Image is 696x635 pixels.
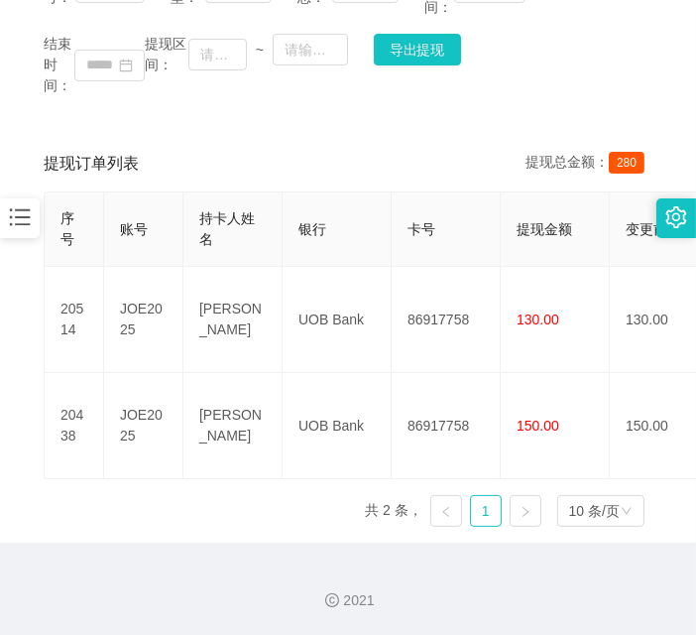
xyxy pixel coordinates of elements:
[609,152,644,174] span: 280
[119,59,133,72] i: 图标: calendar
[517,221,572,237] span: 提现金额
[626,221,695,237] span: 变更前金额
[470,495,502,527] li: 1
[525,152,652,176] div: 提现总金额：
[365,495,422,527] li: 共 2 条，
[665,206,687,228] i: 图标: setting
[325,593,339,607] i: 图标: copyright
[283,267,392,373] td: UOB Bank
[517,418,559,434] span: 150.00
[407,221,435,237] span: 卡号
[471,496,501,526] a: 1
[7,204,33,230] i: 图标: bars
[569,496,620,526] div: 10 条/页
[517,312,559,327] span: 130.00
[510,495,541,527] li: 下一页
[45,267,104,373] td: 20514
[183,373,283,479] td: [PERSON_NAME]
[120,221,148,237] span: 账号
[199,210,255,247] span: 持卡人姓名
[183,267,283,373] td: [PERSON_NAME]
[44,152,139,176] span: 提现订单列表
[392,267,501,373] td: 86917758
[16,590,680,611] div: 2021
[44,34,74,96] span: 结束时间：
[188,39,246,70] input: 请输入最小值为
[104,373,183,479] td: JOE2025
[283,373,392,479] td: UOB Bank
[273,34,348,65] input: 请输入最大值为
[145,34,188,75] span: 提现区间：
[104,267,183,373] td: JOE2025
[621,505,633,519] i: 图标: down
[298,221,326,237] span: 银行
[392,373,501,479] td: 86917758
[430,495,462,527] li: 上一页
[520,506,531,518] i: 图标: right
[45,373,104,479] td: 20438
[60,210,74,247] span: 序号
[247,40,273,61] span: ~
[374,34,461,65] button: 导出提现
[440,506,452,518] i: 图标: left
